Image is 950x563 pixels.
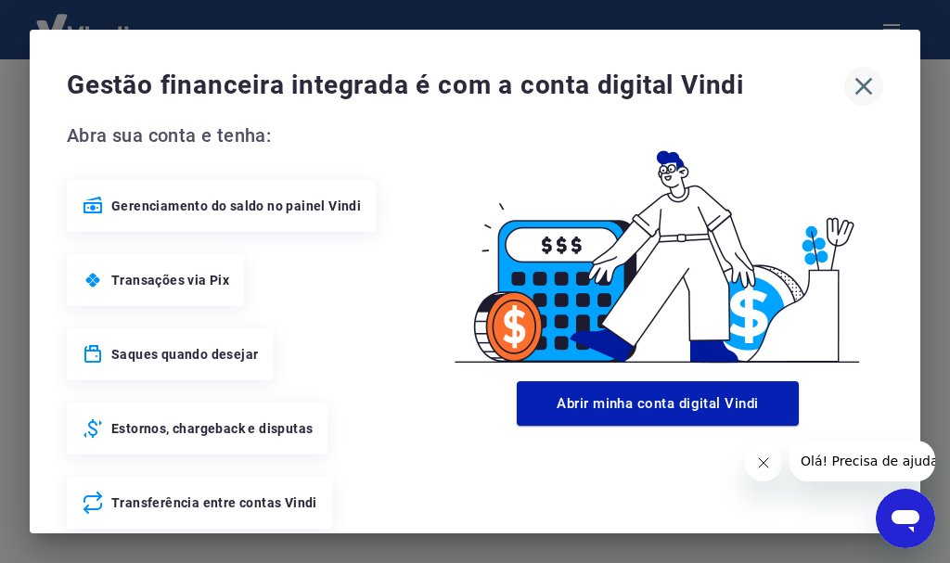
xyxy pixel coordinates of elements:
iframe: Fechar mensagem [745,444,782,481]
span: Transações via Pix [111,271,229,289]
span: Gestão financeira integrada é com a conta digital Vindi [67,67,844,104]
span: Olá! Precisa de ajuda? [11,13,156,28]
span: Saques quando desejar [111,345,258,364]
img: Good Billing [432,121,883,374]
iframe: Botão para abrir a janela de mensagens [876,489,935,548]
button: Abrir minha conta digital Vindi [517,381,799,426]
span: Abra sua conta e tenha: [67,121,432,150]
iframe: Mensagem da empresa [790,441,935,481]
span: Estornos, chargeback e disputas [111,419,313,438]
span: Transferência entre contas Vindi [111,493,317,512]
span: Gerenciamento do saldo no painel Vindi [111,197,361,215]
